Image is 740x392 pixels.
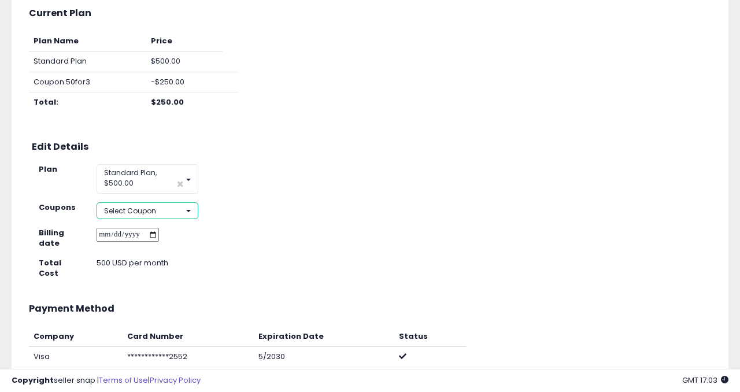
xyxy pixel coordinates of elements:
span: Select Coupon [104,206,156,216]
strong: Copyright [12,375,54,386]
h3: Current Plan [29,8,711,19]
button: Select Coupon [97,202,198,219]
h3: Edit Details [32,142,708,152]
th: Price [146,31,223,51]
th: Expiration Date [254,327,394,347]
button: Standard Plan, $500.00 × [97,164,198,193]
div: seller snap | | [12,375,201,386]
th: Plan Name [29,31,146,51]
td: Standard Plan [29,51,146,72]
span: 2025-10-7 17:03 GMT [682,375,728,386]
b: Total: [34,97,58,108]
td: $500.00 [146,51,223,72]
span: × [176,178,184,190]
strong: Coupons [39,202,76,213]
th: Company [29,327,123,347]
td: Visa [29,347,123,367]
div: 500 USD per month [88,258,262,269]
span: Standard Plan, $500.00 [104,168,157,187]
strong: Plan [39,164,57,175]
td: -$250.00 [146,72,223,93]
a: Privacy Policy [150,375,201,386]
h3: Payment Method [29,304,711,314]
strong: Total Cost [39,257,61,279]
strong: Billing date [39,227,64,249]
a: Terms of Use [99,375,148,386]
th: Card Number [123,327,253,347]
th: Status [394,327,467,347]
td: 5/2030 [254,347,394,367]
b: $250.00 [151,97,184,108]
td: Coupon: 50for3 [29,72,146,93]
